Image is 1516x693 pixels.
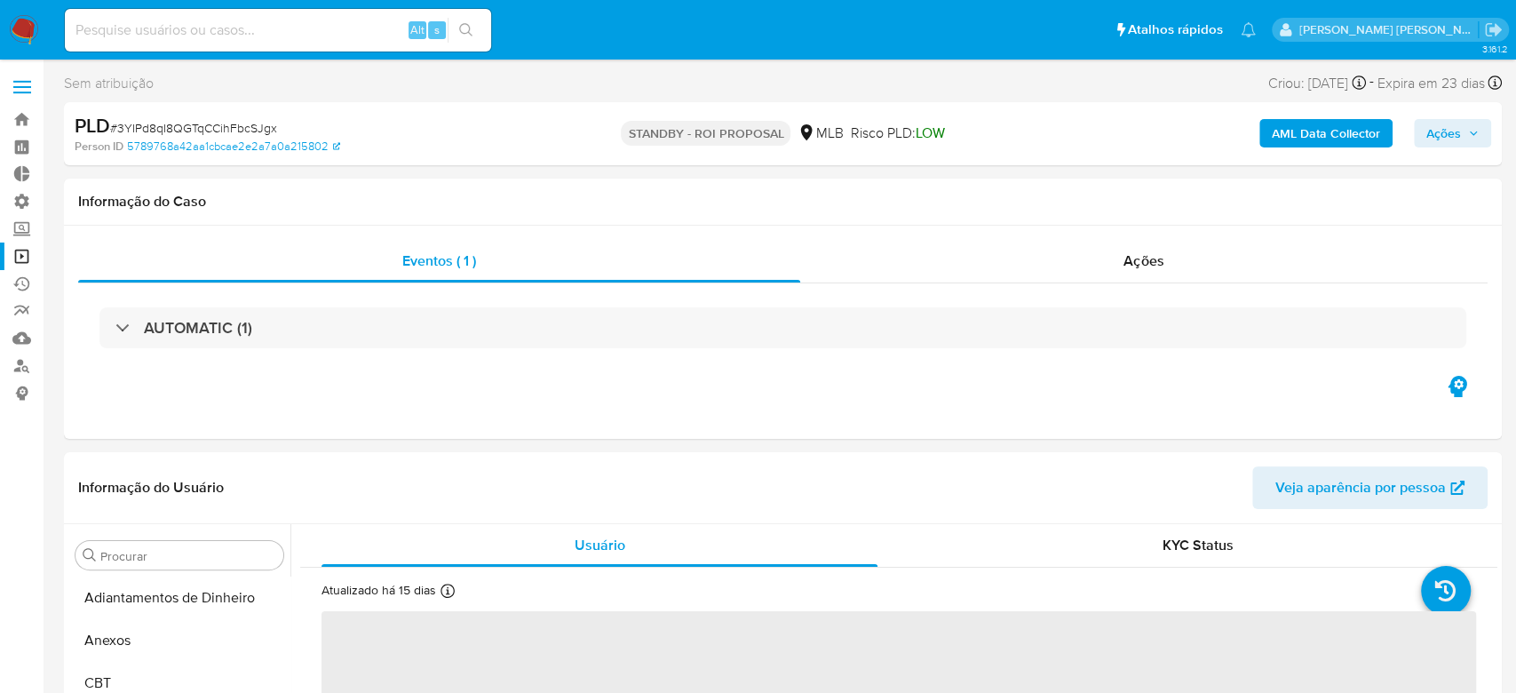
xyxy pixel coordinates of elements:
[850,123,944,143] span: Risco PLD:
[434,21,440,38] span: s
[1484,20,1503,39] a: Sair
[65,19,491,42] input: Pesquise usuários ou casos...
[1377,74,1485,93] span: Expira em 23 dias
[915,123,944,143] span: LOW
[1369,71,1374,95] span: -
[402,251,476,271] span: Eventos ( 1 )
[321,582,436,599] p: Atualizado há 15 dias
[127,139,340,155] a: 5789768a42aa1cbcae2e2a7a0a215802
[1128,20,1223,39] span: Atalhos rápidos
[1163,535,1234,555] span: KYC Status
[1275,466,1446,509] span: Veja aparência por pessoa
[75,111,110,139] b: PLD
[448,18,484,43] button: search-icon
[1299,21,1479,38] p: andrea.asantos@mercadopago.com.br
[78,193,1488,211] h1: Informação do Caso
[1272,119,1380,147] b: AML Data Collector
[1241,22,1256,37] a: Notificações
[1414,119,1491,147] button: Ações
[1268,71,1366,95] div: Criou: [DATE]
[1426,119,1461,147] span: Ações
[78,479,224,497] h1: Informação do Usuário
[1123,251,1163,271] span: Ações
[621,121,790,146] p: STANDBY - ROI PROPOSAL
[575,535,625,555] span: Usuário
[144,318,252,338] h3: AUTOMATIC (1)
[110,119,277,137] span: # 3YIPd8qI8QGTqCCihFbcSJgx
[68,577,290,619] button: Adiantamentos de Dinheiro
[99,307,1466,348] div: AUTOMATIC (1)
[410,21,425,38] span: Alt
[798,123,843,143] div: MLB
[100,548,276,564] input: Procurar
[75,139,123,155] b: Person ID
[64,74,154,93] span: Sem atribuição
[1252,466,1488,509] button: Veja aparência por pessoa
[83,548,97,562] button: Procurar
[68,619,290,662] button: Anexos
[1259,119,1393,147] button: AML Data Collector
